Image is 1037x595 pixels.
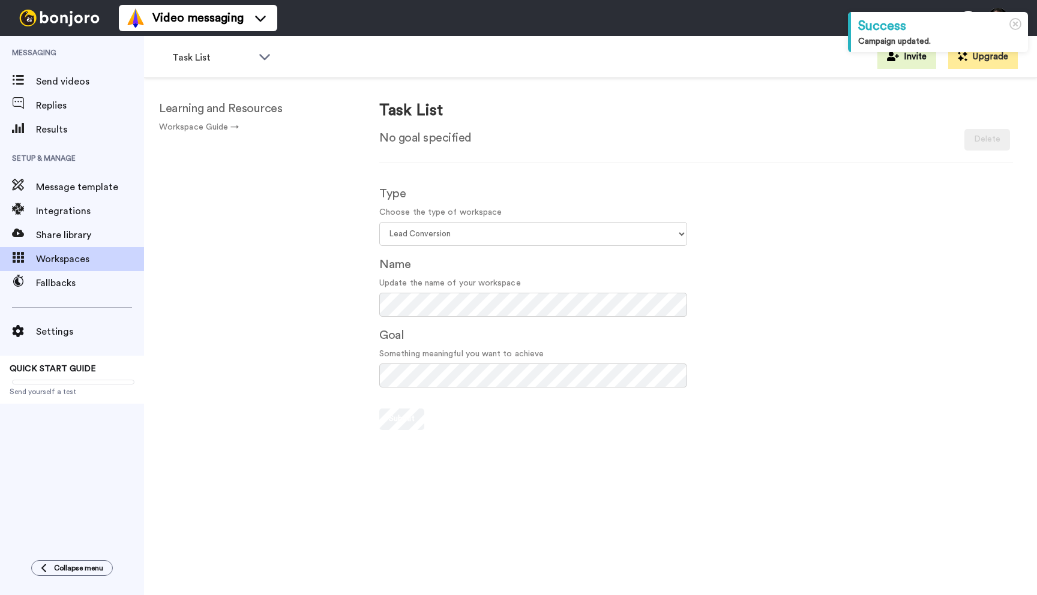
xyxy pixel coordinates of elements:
[36,204,144,218] span: Integrations
[379,408,424,430] input: Submit
[379,348,544,360] label: Something meaningful you want to achieve
[14,10,104,26] img: bj-logo-header-white.svg
[36,98,144,113] span: Replies
[948,45,1018,69] button: Upgrade
[159,102,340,115] h2: Learning and Resources
[877,45,936,69] button: Invite
[379,277,521,290] label: Update the name of your workspace
[379,206,502,219] label: Choose the type of workspace
[379,102,443,119] h1: Task List
[858,17,1021,35] div: Success
[10,387,134,396] span: Send yourself a test
[54,563,103,573] span: Collapse menu
[379,187,687,200] h2: Type
[36,276,144,290] span: Fallbacks
[159,123,239,131] a: Workspace Guide →
[36,228,144,242] span: Share library
[172,50,253,65] span: Task List
[858,35,1021,47] div: Campaign updated.
[379,258,687,271] h2: Name
[36,180,144,194] span: Message template
[10,365,96,373] span: QUICK START GUIDE
[36,324,144,339] span: Settings
[126,8,145,28] img: vm-color.svg
[964,129,1010,151] button: Delete
[379,131,472,145] h2: No goal specified
[152,10,244,26] span: Video messaging
[36,74,144,89] span: Send videos
[31,560,113,576] button: Collapse menu
[36,122,144,137] span: Results
[379,329,687,342] h2: Goal
[36,252,144,266] span: Workspaces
